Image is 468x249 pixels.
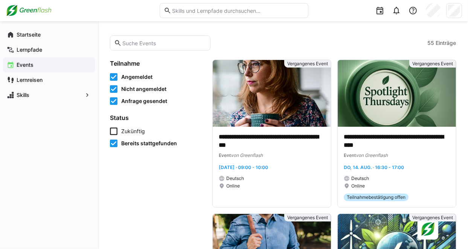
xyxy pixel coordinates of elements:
span: Online [351,183,365,189]
span: Vergangenes Event [412,61,453,67]
span: Vergangenes Event [287,61,328,67]
span: 55 [427,39,434,47]
h4: Status [110,114,203,121]
img: image [213,60,331,127]
span: Anfrage gesendet [121,97,167,105]
h4: Teilnahme [110,60,203,67]
img: image [338,60,456,127]
span: Zukünftig [121,128,145,135]
span: [DATE] · 09:00 - 10:00 [219,164,268,170]
span: Deutsch [351,175,369,181]
span: Einträge [436,39,456,47]
span: Event [219,152,231,158]
span: Nicht angemeldet [121,85,166,93]
span: Do, 14. Aug. · 16:30 - 17:00 [344,164,404,170]
span: Vergangenes Event [287,215,328,221]
span: Vergangenes Event [412,215,453,221]
span: Deutsch [226,175,244,181]
span: von Greenflash [356,152,388,158]
span: Bereits stattgefunden [121,140,177,147]
span: Teilnahmebestätigung offen [347,194,405,200]
span: Online [226,183,240,189]
span: Event [344,152,356,158]
span: Angemeldet [121,73,152,81]
input: Skills und Lernpfade durchsuchen… [171,7,304,14]
span: von Greenflash [231,152,263,158]
input: Suche Events [122,40,206,46]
